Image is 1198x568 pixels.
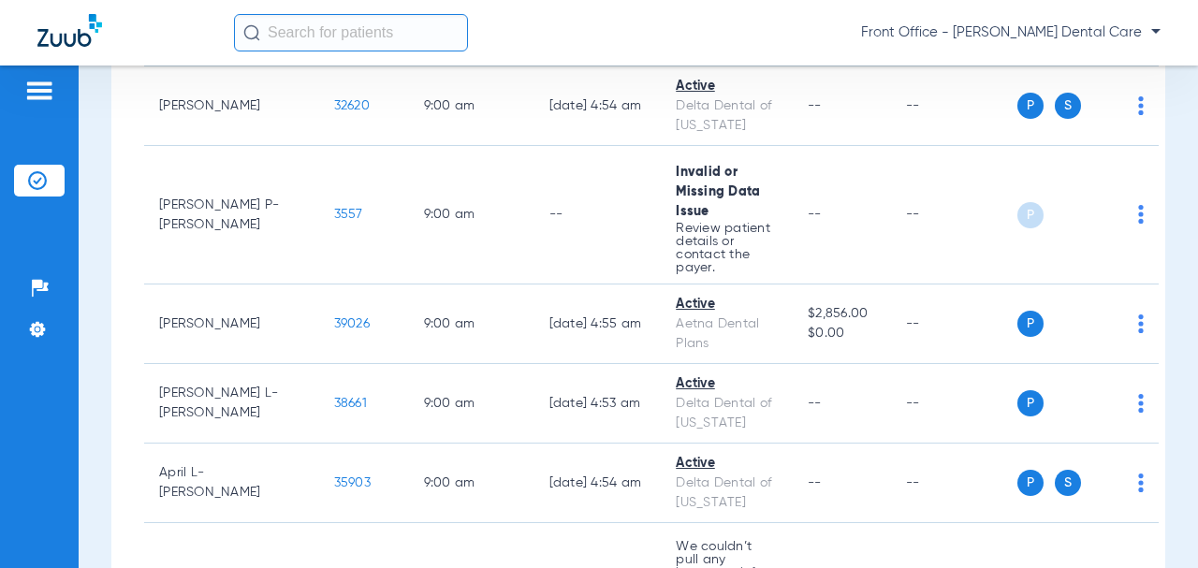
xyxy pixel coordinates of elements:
img: x.svg [1096,394,1115,413]
span: 39026 [334,317,370,330]
img: x.svg [1096,96,1115,115]
img: group-dot-blue.svg [1138,205,1144,224]
iframe: Chat Widget [1104,478,1198,568]
span: P [1017,93,1044,119]
td: 9:00 AM [409,284,534,364]
td: -- [534,146,662,284]
td: -- [891,444,1017,523]
img: group-dot-blue.svg [1138,314,1144,333]
span: 3557 [334,208,363,221]
td: -- [891,146,1017,284]
img: x.svg [1096,205,1115,224]
td: [PERSON_NAME] [144,66,319,146]
div: Delta Dental of [US_STATE] [676,96,778,136]
span: S [1055,93,1081,119]
span: -- [808,397,822,410]
td: [PERSON_NAME] L-[PERSON_NAME] [144,364,319,444]
span: P [1017,202,1044,228]
div: Active [676,454,778,473]
div: Active [676,295,778,314]
td: 9:00 AM [409,364,534,444]
td: 9:00 AM [409,66,534,146]
img: hamburger-icon [24,80,54,102]
td: [DATE] 4:53 AM [534,364,662,444]
span: -- [808,208,822,221]
img: Zuub Logo [37,14,102,47]
td: 9:00 AM [409,146,534,284]
img: x.svg [1096,473,1115,492]
td: [PERSON_NAME] P-[PERSON_NAME] [144,146,319,284]
span: -- [808,476,822,489]
img: group-dot-blue.svg [1138,96,1144,115]
td: [PERSON_NAME] [144,284,319,364]
span: 38661 [334,397,367,410]
td: -- [891,284,1017,364]
td: 9:00 AM [409,444,534,523]
td: [DATE] 4:54 AM [534,66,662,146]
span: 32620 [334,99,370,112]
img: x.svg [1096,314,1115,333]
td: April L-[PERSON_NAME] [144,444,319,523]
span: Invalid or Missing Data Issue [676,166,760,218]
input: Search for patients [234,14,468,51]
span: 35903 [334,476,371,489]
td: [DATE] 4:54 AM [534,444,662,523]
div: Delta Dental of [US_STATE] [676,394,778,433]
img: group-dot-blue.svg [1138,394,1144,413]
td: [DATE] 4:55 AM [534,284,662,364]
div: Aetna Dental Plans [676,314,778,354]
div: Active [676,374,778,394]
span: $0.00 [808,324,876,343]
span: P [1017,311,1044,337]
span: P [1017,470,1044,496]
span: -- [808,99,822,112]
img: group-dot-blue.svg [1138,473,1144,492]
div: Delta Dental of [US_STATE] [676,473,778,513]
img: Search Icon [243,24,260,41]
span: $2,856.00 [808,304,876,324]
span: P [1017,390,1044,416]
div: Active [676,77,778,96]
span: Front Office - [PERSON_NAME] Dental Care [861,23,1161,42]
td: -- [891,364,1017,444]
td: -- [891,66,1017,146]
span: S [1055,470,1081,496]
p: Review patient details or contact the payer. [676,222,778,274]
